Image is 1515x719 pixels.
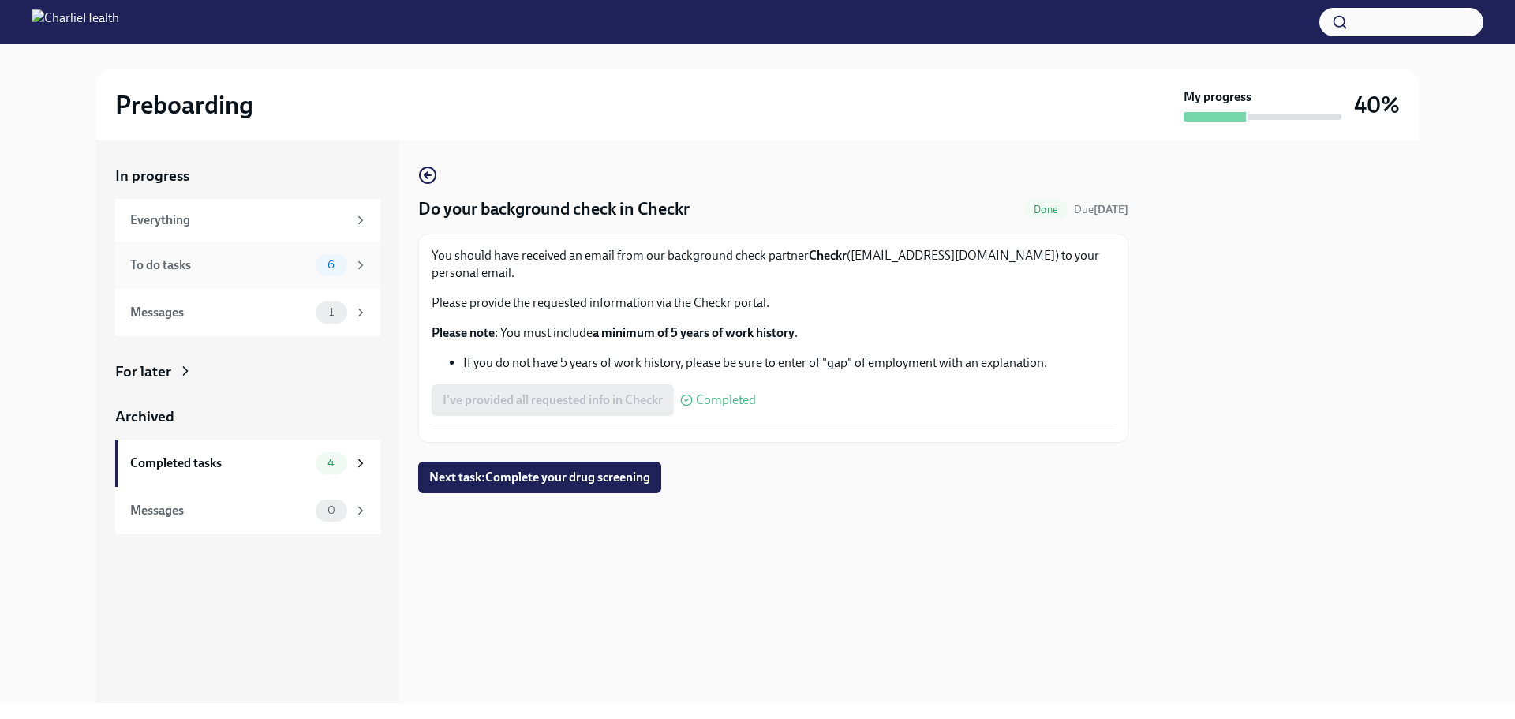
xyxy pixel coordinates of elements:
[115,361,380,382] a: For later
[115,440,380,487] a: Completed tasks4
[418,197,690,221] h4: Do your background check in Checkr
[432,294,1115,312] p: Please provide the requested information via the Checkr portal.
[115,89,253,121] h2: Preboarding
[1094,203,1128,216] strong: [DATE]
[318,457,344,469] span: 4
[463,354,1115,372] li: If you do not have 5 years of work history, please be sure to enter of "gap" of employment with a...
[115,166,380,186] a: In progress
[130,304,309,321] div: Messages
[432,325,495,340] strong: Please note
[318,504,345,516] span: 0
[130,455,309,472] div: Completed tasks
[696,394,756,406] span: Completed
[130,257,309,274] div: To do tasks
[115,406,380,427] a: Archived
[318,259,344,271] span: 6
[115,289,380,336] a: Messages1
[432,324,1115,342] p: : You must include .
[115,199,380,242] a: Everything
[115,242,380,289] a: To do tasks6
[429,470,650,485] span: Next task : Complete your drug screening
[115,487,380,534] a: Messages0
[593,325,795,340] strong: a minimum of 5 years of work history
[32,9,119,35] img: CharlieHealth
[1184,88,1251,106] strong: My progress
[432,247,1115,282] p: You should have received an email from our background check partner ([EMAIL_ADDRESS][DOMAIN_NAME]...
[1024,204,1068,215] span: Done
[1354,91,1400,119] h3: 40%
[809,248,847,263] strong: Checkr
[418,462,661,493] button: Next task:Complete your drug screening
[115,361,171,382] div: For later
[130,502,309,519] div: Messages
[1074,202,1128,217] span: September 3rd, 2025 09:00
[320,306,343,318] span: 1
[130,212,347,229] div: Everything
[1074,203,1128,216] span: Due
